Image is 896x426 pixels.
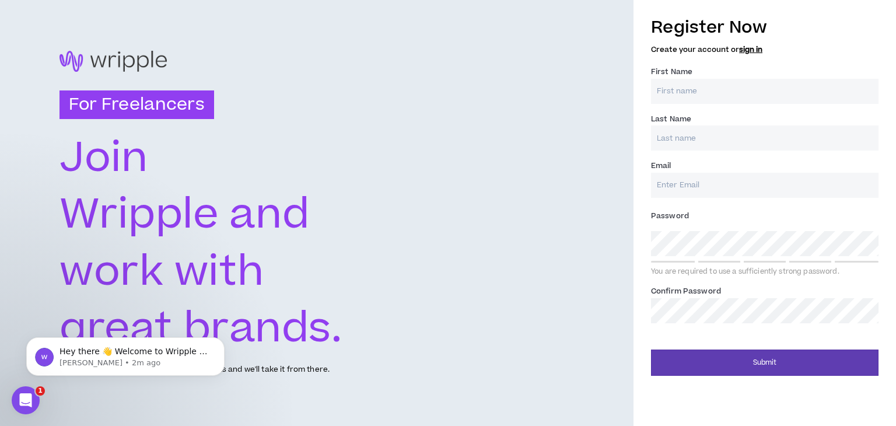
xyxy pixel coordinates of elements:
[651,79,878,104] input: First name
[739,44,762,55] a: sign in
[651,350,878,376] button: Submit
[60,299,343,358] text: great brands.
[651,110,691,128] label: Last Name
[12,386,40,414] iframe: Intercom live chat
[60,129,148,188] text: Join
[651,62,692,81] label: First Name
[60,186,310,245] text: Wripple and
[651,156,671,175] label: Email
[36,386,45,396] span: 1
[651,15,878,40] h3: Register Now
[651,125,878,151] input: Last name
[651,46,878,54] h5: Create your account or
[651,173,878,198] input: Enter Email
[651,211,689,221] span: Password
[651,267,878,277] div: You are required to use a sufficiently strong password.
[60,90,214,120] h3: For Freelancers
[9,313,242,394] iframe: Intercom notifications message
[60,243,264,302] text: work with
[651,282,721,301] label: Confirm Password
